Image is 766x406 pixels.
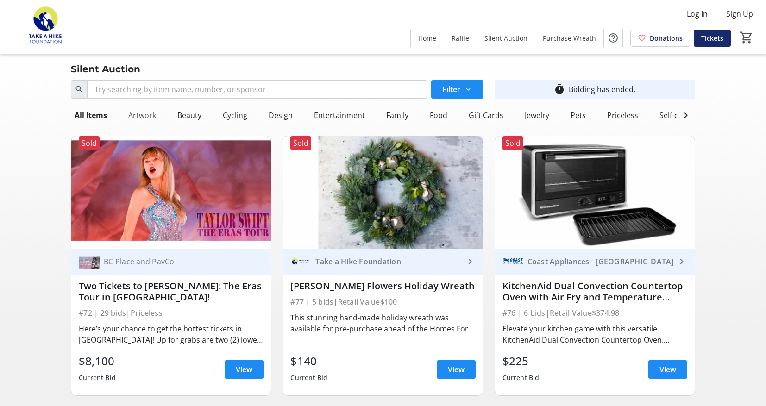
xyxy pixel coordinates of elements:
div: Take a Hike Foundation [312,257,464,266]
a: View [437,360,476,379]
img: BC Place and PavCo [79,251,100,272]
span: Raffle [452,33,469,43]
div: Current Bid [502,369,540,386]
button: Sign Up [719,6,760,21]
div: Artwork [125,106,160,125]
button: Cart [738,29,755,46]
div: Two Tickets to [PERSON_NAME]: The Eras Tour in [GEOGRAPHIC_DATA]! [79,281,264,303]
button: Filter [431,80,483,99]
a: Purchase Wreath [535,30,603,47]
div: Bidding has ended. [569,84,635,95]
div: Design [265,106,296,125]
div: Current Bid [79,369,116,386]
a: Tickets [694,30,731,47]
div: Sold [290,136,311,150]
span: View [236,364,252,375]
img: Take a Hike Foundation's Logo [6,4,88,50]
span: Donations [650,33,683,43]
div: $140 [290,353,327,369]
div: Current Bid [290,369,327,386]
img: Take a Hike Foundation [290,251,312,272]
div: Jewelry [521,106,553,125]
div: Food [426,106,451,125]
div: BC Place and PavCo [100,257,252,266]
div: $8,100 [79,353,116,369]
div: Silent Auction [65,62,146,76]
div: This stunning hand-made holiday wreath was available for pre-purchase ahead of the Homes For The ... [290,312,475,334]
div: KitchenAid Dual Convection Countertop Oven with Air Fry and Temperature Probe [502,281,687,303]
img: Two Tickets to Taylor Swift’s: The Eras Tour in Vancouver! [71,136,271,249]
div: Beauty [174,106,205,125]
div: Here’s your chance to get the hottest tickets in [GEOGRAPHIC_DATA]! Up for grabs are two (2) lowe... [79,323,264,345]
span: Log In [687,8,708,19]
span: Sign Up [726,8,753,19]
span: Home [418,33,436,43]
mat-icon: timer_outline [554,84,565,95]
img: Coast Appliances - North Vancouver [502,251,524,272]
div: All Items [71,106,111,125]
div: Cycling [219,106,251,125]
img: Hilary Miles Flowers Holiday Wreath [283,136,483,249]
input: Try searching by item name, number, or sponsor [87,80,427,99]
div: Sold [502,136,523,150]
div: Pets [567,106,590,125]
div: $225 [502,353,540,369]
div: Entertainment [310,106,369,125]
div: Gift Cards [465,106,507,125]
a: Take a Hike FoundationTake a Hike Foundation [283,249,483,275]
a: View [225,360,264,379]
mat-icon: keyboard_arrow_right [465,256,476,267]
span: Filter [442,84,460,95]
div: [PERSON_NAME] Flowers Holiday Wreath [290,281,475,292]
div: #77 | 5 bids | Retail Value $100 [290,295,475,308]
a: View [648,360,687,379]
span: View [659,364,676,375]
a: Donations [630,30,690,47]
div: Priceless [603,106,642,125]
a: Raffle [444,30,477,47]
div: Self-care [656,106,693,125]
span: View [448,364,465,375]
div: #76 | 6 bids | Retail Value $374.98 [502,306,687,319]
div: Elevate your kitchen game with this versatile KitchenAid Dual Convection Countertop Oven. Featuri... [502,323,687,345]
mat-icon: keyboard_arrow_right [676,256,687,267]
img: KitchenAid Dual Convection Countertop Oven with Air Fry and Temperature Probe [495,136,695,249]
div: Coast Appliances - [GEOGRAPHIC_DATA] [524,257,676,266]
button: Help [604,29,622,47]
div: Family [383,106,412,125]
span: Purchase Wreath [543,33,596,43]
div: #72 | 29 bids | Priceless [79,306,264,319]
span: Tickets [701,33,723,43]
span: Silent Auction [484,33,527,43]
a: Coast Appliances - North VancouverCoast Appliances - [GEOGRAPHIC_DATA] [495,249,695,275]
div: Sold [79,136,100,150]
a: Silent Auction [477,30,535,47]
a: Home [411,30,444,47]
button: Log In [679,6,715,21]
